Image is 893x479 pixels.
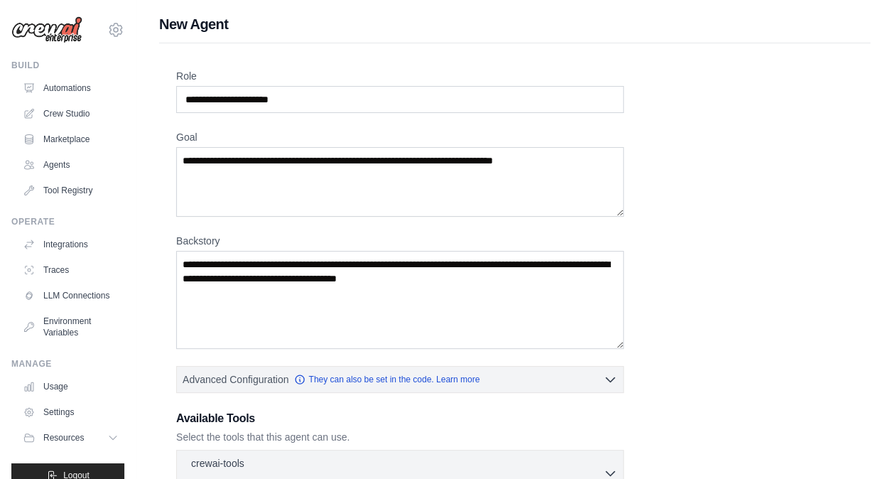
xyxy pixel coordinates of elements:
img: Logo [11,16,82,43]
a: Tool Registry [17,179,124,202]
a: They can also be set in the code. Learn more [294,374,480,385]
span: Advanced Configuration [183,372,288,387]
a: Marketplace [17,128,124,151]
p: Select the tools that this agent can use. [176,430,624,444]
h1: New Agent [159,14,870,34]
button: Advanced Configuration They can also be set in the code. Learn more [177,367,623,392]
div: Operate [11,216,124,227]
a: Usage [17,375,124,398]
div: Build [11,60,124,71]
div: Manage [11,358,124,370]
label: Role [176,69,624,83]
a: LLM Connections [17,284,124,307]
h3: Available Tools [176,410,624,427]
p: crewai-tools [191,456,244,470]
button: Resources [17,426,124,449]
label: Goal [176,130,624,144]
a: Integrations [17,233,124,256]
a: Settings [17,401,124,424]
span: Resources [43,432,84,443]
a: Agents [17,154,124,176]
a: Traces [17,259,124,281]
a: Crew Studio [17,102,124,125]
a: Automations [17,77,124,99]
label: Backstory [176,234,624,248]
a: Environment Variables [17,310,124,344]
